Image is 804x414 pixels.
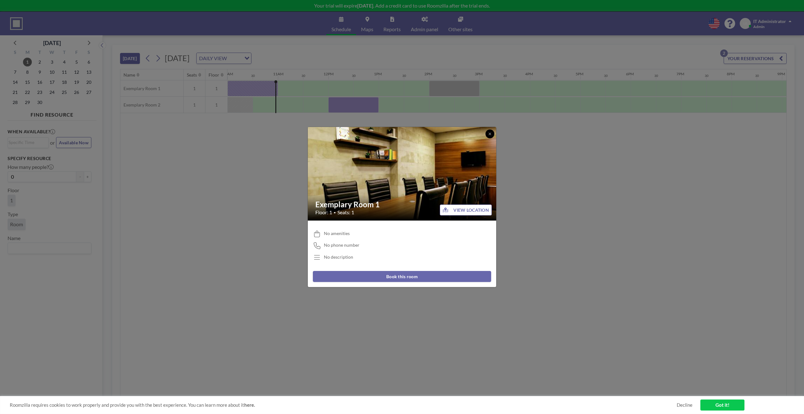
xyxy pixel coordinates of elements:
div: No description [324,254,353,260]
a: Got it! [700,400,744,411]
a: here. [244,402,255,408]
img: 537.jpg [308,111,497,237]
span: • [334,210,336,215]
span: No amenities [324,231,350,236]
a: Decline [677,402,692,408]
span: Seats: 1 [337,209,354,216]
span: Floor: 1 [315,209,332,216]
span: No phone number [324,242,359,248]
h2: Exemplary Room 1 [315,200,489,209]
span: Roomzilla requires cookies to work properly and provide you with the best experience. You can lea... [10,402,677,408]
button: Book this room [313,271,491,282]
button: VIEW LOCATION [440,204,492,216]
